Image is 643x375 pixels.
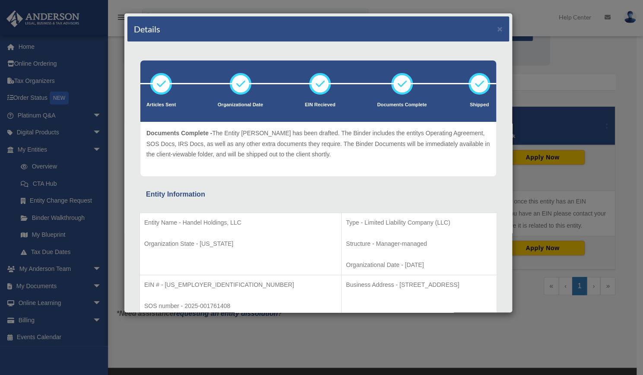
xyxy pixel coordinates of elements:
p: Structure - Manager-managed [346,238,492,249]
p: The Entity [PERSON_NAME] has been drafted. The Binder includes the entitys Operating Agreement, S... [146,128,490,160]
p: Organization State - [US_STATE] [144,238,337,249]
h4: Details [134,23,160,35]
p: Documents Complete [377,101,427,109]
p: SOS number - 2025-001761408 [144,301,337,311]
button: × [497,24,503,33]
p: Entity Name - Handel Holdings, LLC [144,217,337,228]
span: Documents Complete - [146,130,212,137]
p: Business Address - [STREET_ADDRESS] [346,280,492,290]
p: Articles Sent [146,101,176,109]
p: EIN Recieved [305,101,336,109]
p: Shipped [469,101,490,109]
p: Organizational Date - [DATE] [346,260,492,270]
p: Organizational Date [218,101,263,109]
p: EIN # - [US_EMPLOYER_IDENTIFICATION_NUMBER] [144,280,337,290]
div: Entity Information [146,188,491,200]
p: Type - Limited Liability Company (LLC) [346,217,492,228]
